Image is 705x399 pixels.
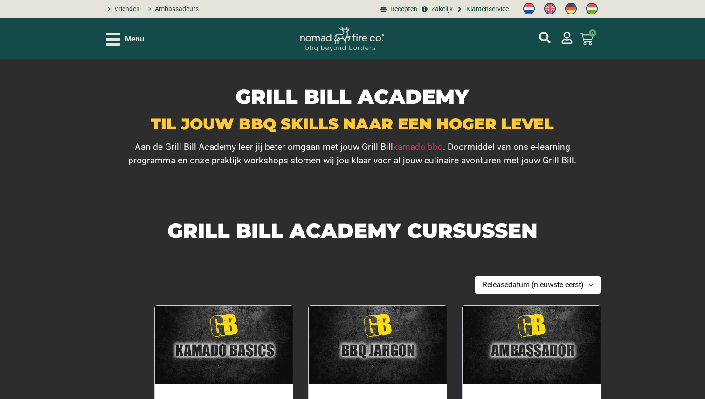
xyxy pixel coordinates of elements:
a: kamado bbq [393,142,443,152]
span: Klantenservice [464,4,509,14]
span: Releasedatum (nieuwste eerst) [483,280,584,289]
span: Ambassadeurs [152,4,199,14]
a: Switch to Engels [539,0,560,17]
a: Switch to Hongaars [581,0,602,17]
a: mijn account [561,32,573,44]
a: BBQ recepten [379,4,417,14]
img: Nederlands [523,3,535,14]
span: Zakelijk [429,4,453,14]
span: Menu [125,34,144,45]
h1: GRILL BILL ACADEMY [124,87,582,107]
h2: TIL JOUW BBQ SKILLS NAAR EEN HOGER LEVEL [124,116,582,132]
img: Hongaars [586,3,598,14]
p: Aan de Grill Bill Academy leer jij beter omgaan met jouw Grill Bill . Doormiddel van ons e-learni... [124,141,582,168]
img: Nomad Logo [300,27,384,52]
a: Switch to Duits [560,0,581,17]
a: grill bill vrienden [102,4,140,14]
span: Vrienden [112,4,140,14]
a: grill bill klantenservice [455,4,509,14]
a: grill bill ambassadors [142,4,198,14]
img: Kamado BBQ Basics [155,306,293,384]
div: Open/Close Menu [106,31,144,47]
h1: GRILL BILL ACADEMY CURSUSSEN [124,221,582,241]
a: grill bill zakeljk [420,4,452,14]
img: Duits [565,3,577,14]
a: 0 [569,27,604,51]
img: BBQ Jargon [309,306,447,384]
img: Engels [544,3,556,14]
span: Recepten [388,4,417,14]
a: mijn account [539,32,551,43]
img: Become an ambassador [463,306,601,384]
span: 0 [589,29,596,37]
